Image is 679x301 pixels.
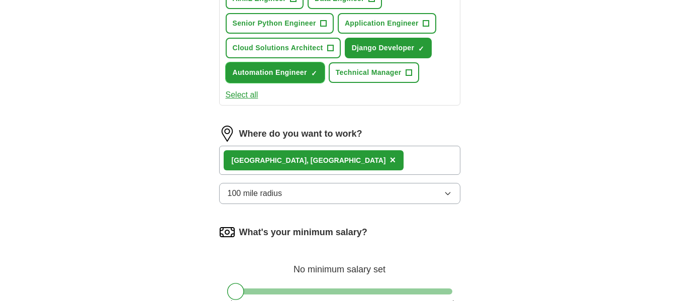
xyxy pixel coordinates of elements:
[239,226,367,239] label: What's your minimum salary?
[219,126,235,142] img: location.png
[329,62,419,83] button: Technical Manager
[345,38,432,58] button: Django Developer✓
[345,18,419,29] span: Application Engineer
[228,187,282,199] span: 100 mile radius
[311,69,317,77] span: ✓
[219,252,460,276] div: No minimum salary set
[233,67,307,78] span: Automation Engineer
[390,153,396,168] button: ×
[226,89,258,101] button: Select all
[233,43,323,53] span: Cloud Solutions Architect
[219,224,235,240] img: salary.png
[418,45,424,53] span: ✓
[226,38,341,58] button: Cloud Solutions Architect
[336,67,402,78] span: Technical Manager
[232,155,386,166] div: [GEOGRAPHIC_DATA], [GEOGRAPHIC_DATA]
[239,127,362,141] label: Where do you want to work?
[338,13,436,34] button: Application Engineer
[352,43,415,53] span: Django Developer
[390,154,396,165] span: ×
[233,18,316,29] span: Senior Python Engineer
[226,13,334,34] button: Senior Python Engineer
[226,62,325,83] button: Automation Engineer✓
[219,183,460,204] button: 100 mile radius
